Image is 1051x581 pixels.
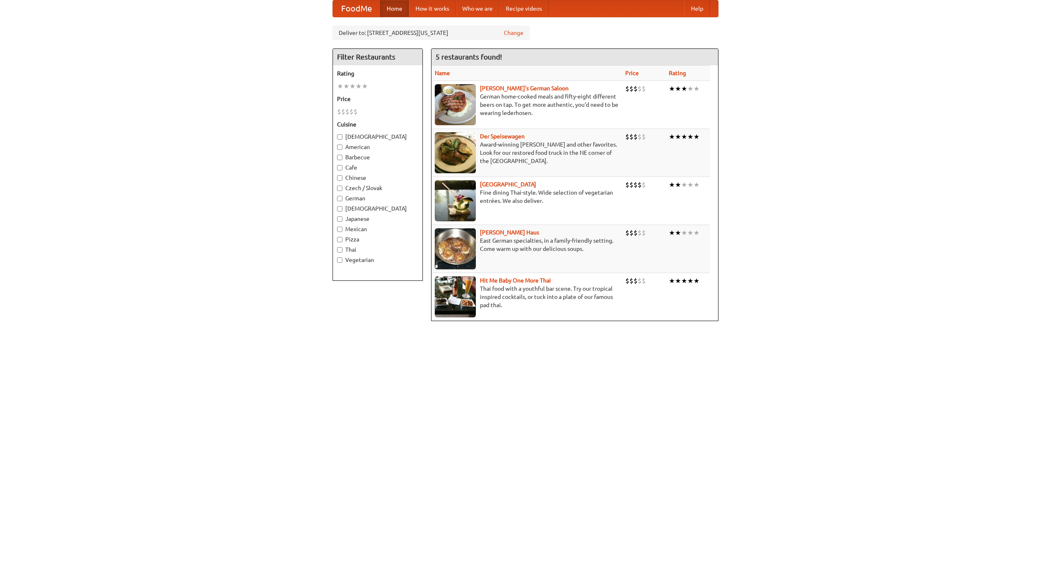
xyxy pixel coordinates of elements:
li: ★ [362,82,368,91]
li: $ [353,107,358,116]
li: ★ [693,132,700,141]
img: satay.jpg [435,180,476,221]
li: $ [629,132,633,141]
li: ★ [693,180,700,189]
li: $ [633,132,638,141]
a: Rating [669,70,686,76]
ng-pluralize: 5 restaurants found! [436,53,502,61]
label: Thai [337,246,418,254]
li: $ [638,84,642,93]
b: [PERSON_NAME] Haus [480,229,539,236]
li: ★ [693,84,700,93]
li: ★ [675,84,681,93]
input: Barbecue [337,155,342,160]
a: Hit Me Baby One More Thai [480,277,551,284]
label: Pizza [337,235,418,243]
input: Mexican [337,227,342,232]
a: Change [504,29,523,37]
p: East German specialties, in a family-friendly setting. Come warm up with our delicious soups. [435,237,619,253]
li: ★ [687,84,693,93]
a: How it works [409,0,456,17]
li: ★ [681,180,687,189]
label: Japanese [337,215,418,223]
img: kohlhaus.jpg [435,228,476,269]
img: babythai.jpg [435,276,476,317]
li: $ [642,132,646,141]
li: $ [638,228,642,237]
input: Cafe [337,165,342,170]
input: Thai [337,247,342,253]
input: Vegetarian [337,257,342,263]
label: Mexican [337,225,418,233]
input: American [337,145,342,150]
div: Deliver to: [STREET_ADDRESS][US_STATE] [333,25,530,40]
h5: Cuisine [337,120,418,129]
li: $ [625,180,629,189]
h5: Price [337,95,418,103]
li: ★ [669,132,675,141]
label: Vegetarian [337,256,418,264]
li: $ [633,84,638,93]
a: Who we are [456,0,499,17]
li: $ [625,132,629,141]
li: $ [642,276,646,285]
li: ★ [675,276,681,285]
label: American [337,143,418,151]
p: Award-winning [PERSON_NAME] and other favorites. Look for our restored food truck in the NE corne... [435,140,619,165]
h5: Rating [337,69,418,78]
a: Recipe videos [499,0,548,17]
input: [DEMOGRAPHIC_DATA] [337,134,342,140]
input: Japanese [337,216,342,222]
li: $ [629,228,633,237]
li: $ [638,180,642,189]
li: $ [638,132,642,141]
li: ★ [687,132,693,141]
li: ★ [687,276,693,285]
li: ★ [687,180,693,189]
img: esthers.jpg [435,84,476,125]
li: ★ [675,228,681,237]
li: ★ [669,228,675,237]
input: German [337,196,342,201]
li: ★ [675,132,681,141]
a: Price [625,70,639,76]
li: ★ [343,82,349,91]
li: ★ [681,84,687,93]
a: Help [684,0,710,17]
li: ★ [356,82,362,91]
li: $ [625,228,629,237]
li: ★ [693,276,700,285]
li: $ [642,228,646,237]
li: ★ [349,82,356,91]
label: [DEMOGRAPHIC_DATA] [337,204,418,213]
li: $ [633,228,638,237]
li: $ [625,84,629,93]
h4: Filter Restaurants [333,49,422,65]
label: Chinese [337,174,418,182]
img: speisewagen.jpg [435,132,476,173]
li: $ [629,276,633,285]
a: [PERSON_NAME]'s German Saloon [480,85,569,92]
li: $ [642,84,646,93]
li: $ [638,276,642,285]
a: Home [380,0,409,17]
li: $ [629,180,633,189]
a: Der Speisewagen [480,133,525,140]
p: Fine dining Thai-style. Wide selection of vegetarian entrées. We also deliver. [435,188,619,205]
li: $ [345,107,349,116]
li: $ [341,107,345,116]
input: [DEMOGRAPHIC_DATA] [337,206,342,211]
label: Cafe [337,163,418,172]
li: $ [633,180,638,189]
label: [DEMOGRAPHIC_DATA] [337,133,418,141]
li: $ [642,180,646,189]
label: Czech / Slovak [337,184,418,192]
input: Czech / Slovak [337,186,342,191]
li: $ [633,276,638,285]
li: $ [625,276,629,285]
li: ★ [669,84,675,93]
li: ★ [669,276,675,285]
